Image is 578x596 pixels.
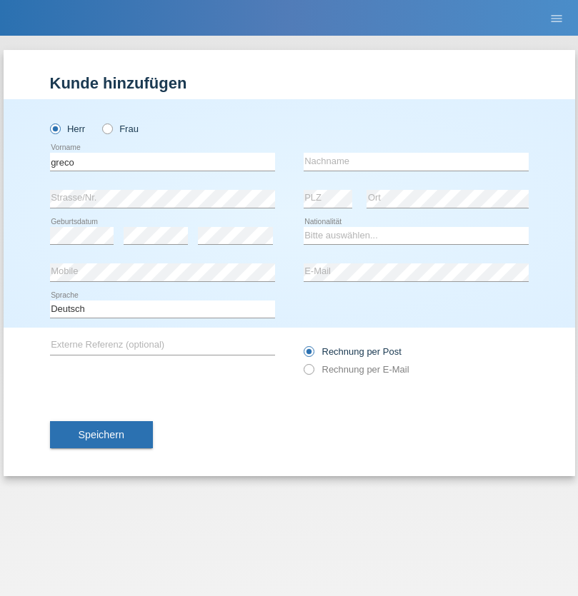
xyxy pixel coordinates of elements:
[50,123,59,133] input: Herr
[50,421,153,448] button: Speichern
[542,14,571,22] a: menu
[79,429,124,440] span: Speichern
[102,123,111,133] input: Frau
[102,123,139,134] label: Frau
[50,74,529,92] h1: Kunde hinzufügen
[50,123,86,134] label: Herr
[549,11,564,26] i: menu
[304,346,313,364] input: Rechnung per Post
[304,364,313,382] input: Rechnung per E-Mail
[304,364,409,375] label: Rechnung per E-Mail
[304,346,402,357] label: Rechnung per Post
